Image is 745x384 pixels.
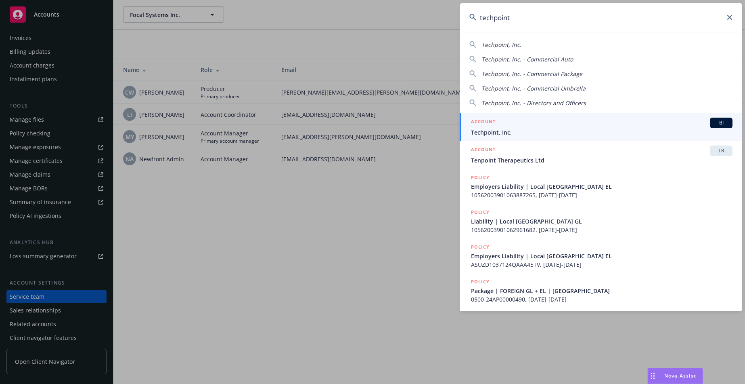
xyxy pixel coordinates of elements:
span: Employers Liability | Local [GEOGRAPHIC_DATA] EL [471,252,732,260]
h5: POLICY [471,173,490,181]
span: Techpoint, Inc. - Directors and Officers [481,99,586,107]
span: Liability | Local [GEOGRAPHIC_DATA] GL [471,217,732,226]
span: Nova Assist [664,372,696,379]
a: ACCOUNTTRTenpoint Therapeutics Ltd [460,141,742,169]
a: POLICYEmployers Liability | Local [GEOGRAPHIC_DATA] ELASUZD1037124QAAA45TV, [DATE]-[DATE] [460,238,742,273]
span: Techpoint, Inc. [471,128,732,137]
span: Employers Liability | Local [GEOGRAPHIC_DATA] EL [471,182,732,191]
span: 10562003901062961682, [DATE]-[DATE] [471,226,732,234]
h5: ACCOUNT [471,118,496,127]
span: ASUZD1037124QAAA45TV, [DATE]-[DATE] [471,260,732,269]
a: ACCOUNTBITechpoint, Inc. [460,113,742,141]
a: POLICYPackage | FOREIGN GL + EL | [GEOGRAPHIC_DATA]0500-24AP00000490, [DATE]-[DATE] [460,273,742,308]
h5: ACCOUNT [471,146,496,155]
a: POLICYLiability | Local [GEOGRAPHIC_DATA] GL10562003901062961682, [DATE]-[DATE] [460,204,742,238]
span: Tenpoint Therapeutics Ltd [471,156,732,165]
button: Nova Assist [647,368,703,384]
input: Search... [460,3,742,32]
h5: POLICY [471,243,490,251]
span: TR [713,147,729,154]
span: Techpoint, Inc. - Commercial Umbrella [481,84,586,92]
span: BI [713,119,729,127]
h5: POLICY [471,208,490,216]
div: Drag to move [648,368,658,384]
span: Package | FOREIGN GL + EL | [GEOGRAPHIC_DATA] [471,287,732,295]
span: 10562003901063887265, [DATE]-[DATE] [471,191,732,199]
span: Techpoint, Inc. - Commercial Auto [481,55,573,63]
a: POLICYEmployers Liability | Local [GEOGRAPHIC_DATA] EL10562003901063887265, [DATE]-[DATE] [460,169,742,204]
h5: POLICY [471,278,490,286]
span: Techpoint, Inc. [481,41,521,49]
span: 0500-24AP00000490, [DATE]-[DATE] [471,295,732,304]
span: Techpoint, Inc. - Commercial Package [481,70,582,78]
